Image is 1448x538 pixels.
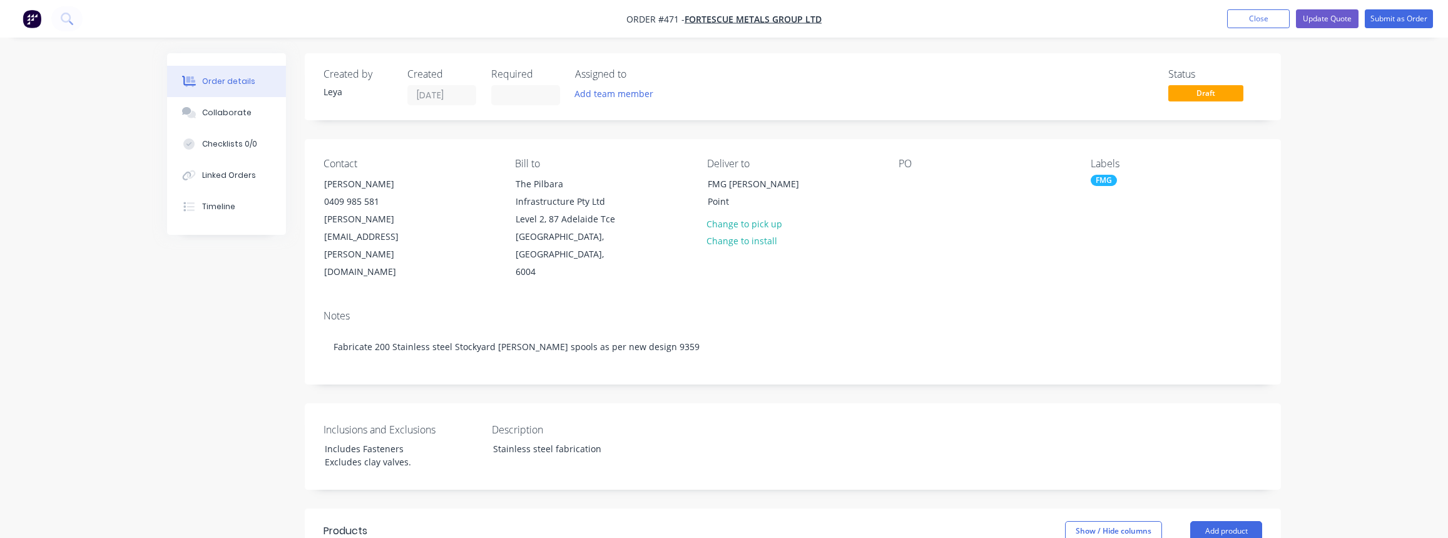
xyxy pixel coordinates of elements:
button: Submit as Order [1365,9,1433,28]
button: Close [1227,9,1290,28]
div: Bill to [515,158,686,170]
img: Factory [23,9,41,28]
div: Status [1168,68,1262,80]
div: Order details [202,76,255,87]
div: 0409 985 581 [324,193,428,210]
div: FMG [PERSON_NAME] Point [708,175,812,210]
div: Leya [324,85,392,98]
div: Linked Orders [202,170,256,181]
div: [PERSON_NAME]0409 985 581[PERSON_NAME][EMAIL_ADDRESS][PERSON_NAME][DOMAIN_NAME] [314,175,439,281]
div: Includes Fasteners Excludes clay valves. [315,440,471,471]
div: Timeline [202,201,235,212]
button: Add team member [568,85,660,102]
div: Assigned to [575,68,700,80]
div: Created by [324,68,392,80]
button: Change to pick up [700,215,789,232]
div: The Pilbara Infrastructure Pty Ltd Level 2, 87 Adelaide Tce [516,175,619,228]
div: Deliver to [707,158,879,170]
div: [GEOGRAPHIC_DATA], [GEOGRAPHIC_DATA], 6004 [516,228,619,281]
div: Stainless steel fabrication [483,440,640,458]
a: FORTESCUE METALS GROUP LTD [685,13,822,25]
button: Timeline [167,191,286,222]
div: [PERSON_NAME][EMAIL_ADDRESS][PERSON_NAME][DOMAIN_NAME] [324,210,428,281]
button: Update Quote [1296,9,1359,28]
div: Created [407,68,476,80]
div: PO [899,158,1070,170]
label: Inclusions and Exclusions [324,422,480,437]
button: Collaborate [167,97,286,128]
div: Required [491,68,560,80]
div: The Pilbara Infrastructure Pty Ltd Level 2, 87 Adelaide Tce[GEOGRAPHIC_DATA], [GEOGRAPHIC_DATA], ... [505,175,630,281]
div: Checklists 0/0 [202,138,257,150]
div: Labels [1091,158,1262,170]
div: FMG [1091,175,1117,186]
div: [PERSON_NAME] [324,175,428,193]
div: Contact [324,158,495,170]
div: Collaborate [202,107,252,118]
button: Order details [167,66,286,97]
label: Description [492,422,648,437]
span: Order #471 - [626,13,685,25]
div: Notes [324,310,1262,322]
button: Checklists 0/0 [167,128,286,160]
span: Draft [1168,85,1243,101]
div: FMG [PERSON_NAME] Point [697,175,822,215]
button: Linked Orders [167,160,286,191]
button: Add team member [575,85,660,102]
button: Change to install [700,232,784,249]
div: Fabricate 200 Stainless steel Stockyard [PERSON_NAME] spools as per new design 9359 [324,328,1262,366]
